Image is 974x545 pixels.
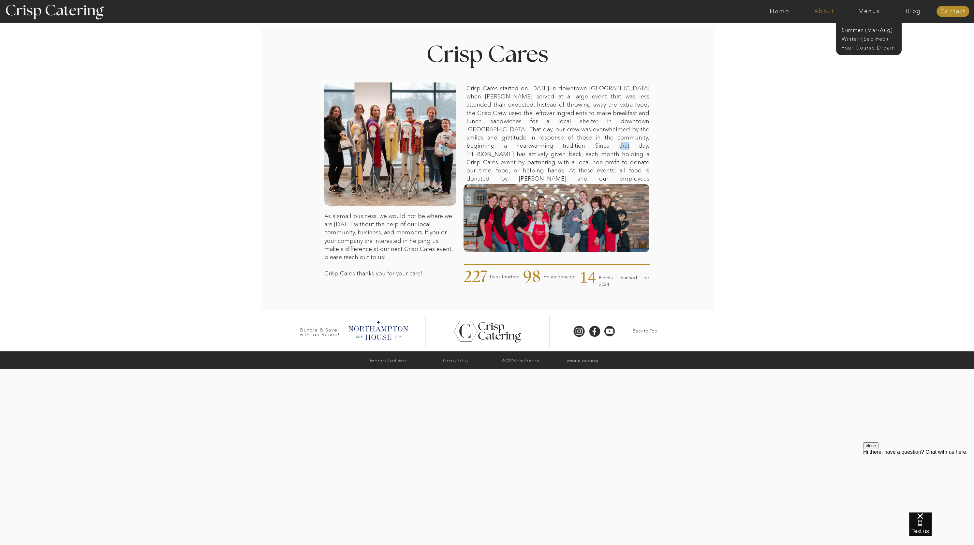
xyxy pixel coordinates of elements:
[909,512,974,545] iframe: podium webchat widget bubble
[757,8,802,15] a: Home
[847,8,891,15] a: Menus
[842,44,900,50] a: Four Course Dream
[297,328,342,334] h3: Bundle & Save with our Venue!
[424,44,550,70] h2: Crisp Cares
[599,275,649,280] p: Events planned for 2024
[355,358,421,364] a: Terms and Conditions
[624,328,666,334] a: Back to Top
[490,274,539,281] p: Lives touched
[842,26,900,33] a: Summer (Mar-Aug)
[842,35,895,41] a: Winter (Sep-Feb)
[580,269,599,286] p: 14
[863,442,974,521] iframe: podium webchat widget prompt
[802,8,847,15] a: About
[324,212,454,276] p: As a small business, we would not be where we are [DATE] without the help of our local community,...
[553,358,612,364] a: [PHONE_NUMBER]
[464,269,510,286] p: 227
[423,358,489,364] a: Privacy Policy
[523,269,543,286] p: 98
[543,274,580,279] p: Hours donated
[891,8,936,15] a: Blog
[937,8,969,15] a: Contact
[466,84,649,178] p: Crisp Cares started on [DATE] in downtown [GEOGRAPHIC_DATA] when [PERSON_NAME] served at a large ...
